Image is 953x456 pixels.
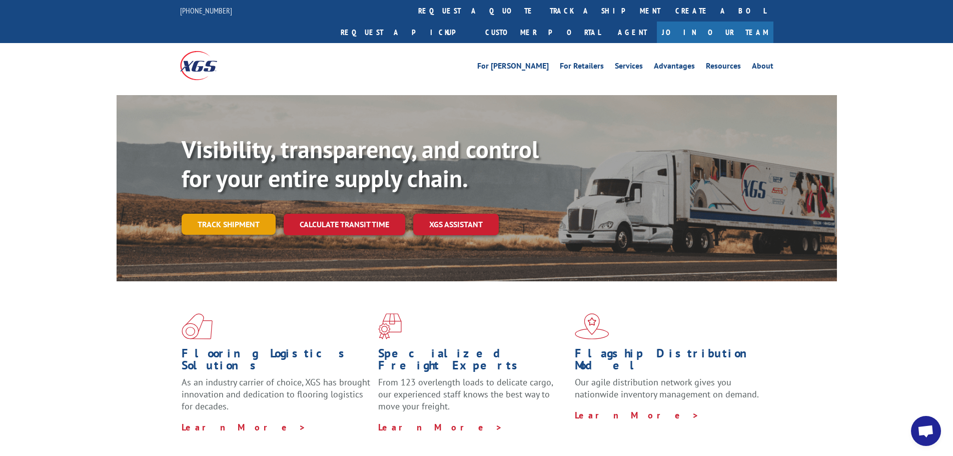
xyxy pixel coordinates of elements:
[182,313,213,339] img: xgs-icon-total-supply-chain-intelligence-red
[378,313,402,339] img: xgs-icon-focused-on-flooring-red
[378,347,567,376] h1: Specialized Freight Experts
[378,421,503,433] a: Learn More >
[477,62,549,73] a: For [PERSON_NAME]
[575,313,609,339] img: xgs-icon-flagship-distribution-model-red
[182,376,370,412] span: As an industry carrier of choice, XGS has brought innovation and dedication to flooring logistics...
[575,409,699,421] a: Learn More >
[182,134,539,194] b: Visibility, transparency, and control for your entire supply chain.
[560,62,604,73] a: For Retailers
[615,62,643,73] a: Services
[182,214,276,235] a: Track shipment
[752,62,773,73] a: About
[333,22,478,43] a: Request a pickup
[284,214,405,235] a: Calculate transit time
[657,22,773,43] a: Join Our Team
[478,22,608,43] a: Customer Portal
[413,214,499,235] a: XGS ASSISTANT
[182,347,371,376] h1: Flooring Logistics Solutions
[182,421,306,433] a: Learn More >
[608,22,657,43] a: Agent
[575,376,759,400] span: Our agile distribution network gives you nationwide inventory management on demand.
[378,376,567,421] p: From 123 overlength loads to delicate cargo, our experienced staff knows the best way to move you...
[575,347,764,376] h1: Flagship Distribution Model
[654,62,695,73] a: Advantages
[911,416,941,446] div: Open chat
[180,6,232,16] a: [PHONE_NUMBER]
[706,62,741,73] a: Resources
